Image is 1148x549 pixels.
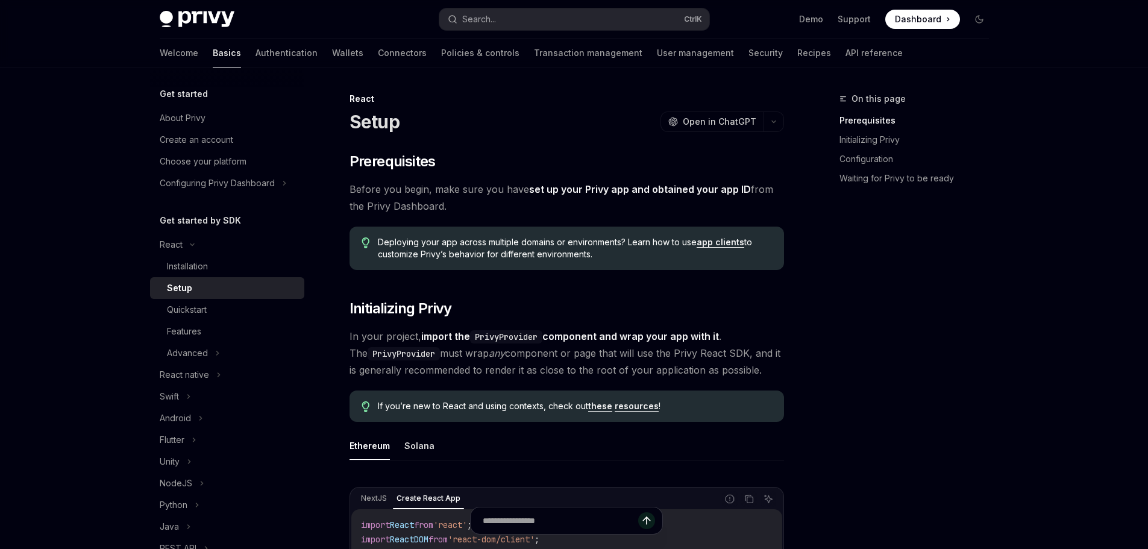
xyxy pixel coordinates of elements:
[150,151,304,172] a: Choose your platform
[839,130,999,149] a: Initializing Privy
[160,39,198,67] a: Welcome
[441,39,519,67] a: Policies & controls
[160,133,233,147] div: Create an account
[160,154,246,169] div: Choose your platform
[160,389,179,404] div: Swift
[160,476,192,491] div: NodeJS
[378,39,427,67] a: Connectors
[160,176,275,190] div: Configuring Privy Dashboard
[160,111,205,125] div: About Privy
[404,431,434,460] button: Solana
[150,256,304,277] a: Installation
[167,303,207,317] div: Quickstart
[462,12,496,27] div: Search...
[362,237,370,248] svg: Tip
[332,39,363,67] a: Wallets
[150,321,304,342] a: Features
[357,491,391,506] div: NextJS
[167,281,192,295] div: Setup
[529,183,751,196] a: set up your Privy app and obtained your app ID
[350,299,452,318] span: Initializing Privy
[470,330,542,344] code: PrivyProvider
[489,347,505,359] em: any
[150,299,304,321] a: Quickstart
[885,10,960,29] a: Dashboard
[799,13,823,25] a: Demo
[150,129,304,151] a: Create an account
[150,277,304,299] a: Setup
[160,87,208,101] h5: Get started
[657,39,734,67] a: User management
[150,107,304,129] a: About Privy
[160,411,191,425] div: Android
[393,491,464,506] div: Create React App
[839,111,999,130] a: Prerequisites
[350,431,390,460] button: Ethereum
[761,491,776,507] button: Ask AI
[421,330,719,342] strong: import the component and wrap your app with it
[588,401,612,412] a: these
[534,39,642,67] a: Transaction management
[160,368,209,382] div: React native
[350,152,436,171] span: Prerequisites
[368,347,440,360] code: PrivyProvider
[660,111,764,132] button: Open in ChatGPT
[167,324,201,339] div: Features
[160,454,180,469] div: Unity
[797,39,831,67] a: Recipes
[852,92,906,106] span: On this page
[741,491,757,507] button: Copy the contents from the code block
[439,8,709,30] button: Search...CtrlK
[160,498,187,512] div: Python
[895,13,941,25] span: Dashboard
[378,400,771,412] span: If you’re new to React and using contexts, check out !
[350,181,784,215] span: Before you begin, make sure you have from the Privy Dashboard.
[378,236,771,260] span: Deploying your app across multiple domains or environments? Learn how to use to customize Privy’s...
[615,401,659,412] a: resources
[839,169,999,188] a: Waiting for Privy to be ready
[167,259,208,274] div: Installation
[213,39,241,67] a: Basics
[722,491,738,507] button: Report incorrect code
[839,149,999,169] a: Configuration
[684,14,702,24] span: Ctrl K
[362,401,370,412] svg: Tip
[838,13,871,25] a: Support
[160,213,241,228] h5: Get started by SDK
[350,111,400,133] h1: Setup
[697,237,744,248] a: app clients
[160,237,183,252] div: React
[160,519,179,534] div: Java
[167,346,208,360] div: Advanced
[256,39,318,67] a: Authentication
[970,10,989,29] button: Toggle dark mode
[748,39,783,67] a: Security
[683,116,756,128] span: Open in ChatGPT
[845,39,903,67] a: API reference
[160,11,234,28] img: dark logo
[638,512,655,529] button: Send message
[350,93,784,105] div: React
[160,433,184,447] div: Flutter
[350,328,784,378] span: In your project, . The must wrap component or page that will use the Privy React SDK, and it is g...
